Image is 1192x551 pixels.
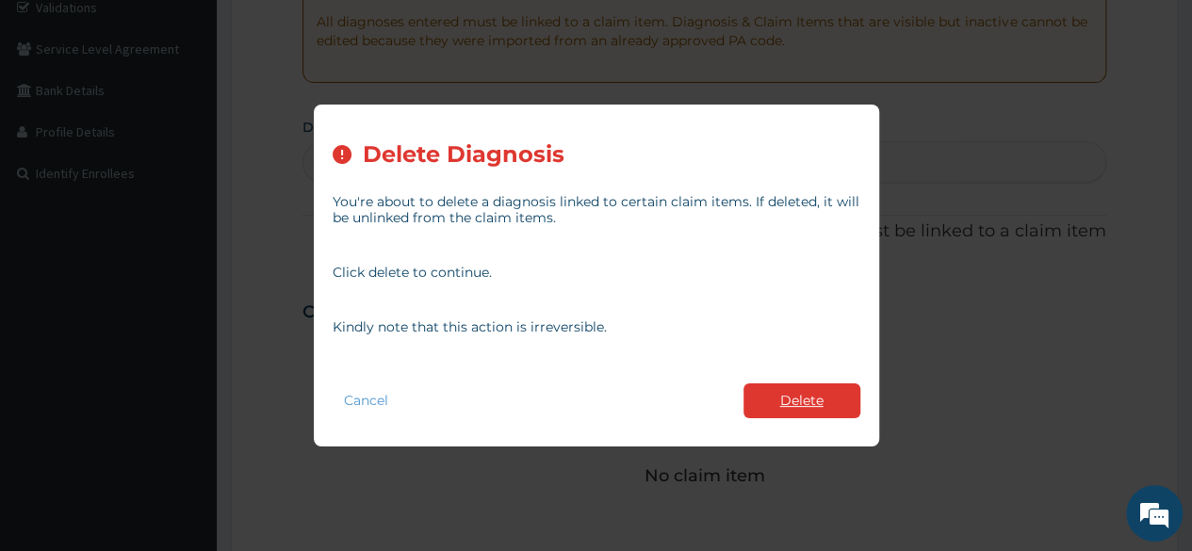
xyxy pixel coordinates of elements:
[109,159,260,349] span: We're online!
[9,358,359,424] textarea: Type your message and hit 'Enter'
[363,142,564,168] h2: Delete Diagnosis
[333,194,860,226] p: You're about to delete a diagnosis linked to certain claim items. If deleted, it will be unlinked...
[333,265,860,281] p: Click delete to continue.
[333,387,400,414] button: Cancel
[309,9,354,55] div: Minimize live chat window
[98,105,317,130] div: Chat with us now
[35,94,76,141] img: d_794563401_company_1708531726252_794563401
[743,383,860,418] button: Delete
[333,319,860,335] p: Kindly note that this action is irreversible.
